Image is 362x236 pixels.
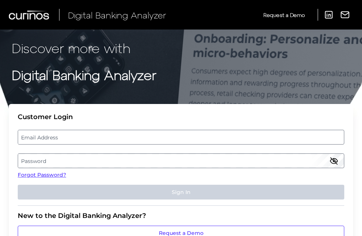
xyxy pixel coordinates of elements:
[12,38,350,58] p: Discover more with
[18,113,344,121] div: Customer Login
[18,131,344,144] label: Email Address
[68,10,166,20] span: Digital Banking Analyzer
[12,67,156,83] strong: Digital Banking Analyzer
[9,10,50,20] img: Curinos
[18,185,344,199] button: Sign In
[18,171,344,179] a: Forgot Password?
[263,9,305,21] a: Request a Demo
[18,212,344,220] div: New to the Digital Banking Analyzer?
[263,12,305,18] span: Request a Demo
[18,154,344,167] label: Password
